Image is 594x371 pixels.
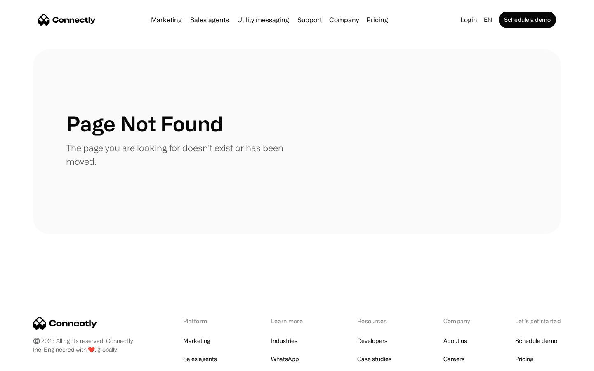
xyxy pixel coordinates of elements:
[183,335,210,347] a: Marketing
[294,16,325,23] a: Support
[327,14,361,26] div: Company
[443,335,467,347] a: About us
[515,317,561,325] div: Let’s get started
[8,356,49,368] aside: Language selected: English
[187,16,232,23] a: Sales agents
[443,317,472,325] div: Company
[357,353,391,365] a: Case studies
[357,317,401,325] div: Resources
[457,14,481,26] a: Login
[234,16,292,23] a: Utility messaging
[271,335,297,347] a: Industries
[329,14,359,26] div: Company
[183,317,228,325] div: Platform
[357,335,387,347] a: Developers
[271,317,314,325] div: Learn more
[183,353,217,365] a: Sales agents
[499,12,556,28] a: Schedule a demo
[148,16,185,23] a: Marketing
[515,335,557,347] a: Schedule demo
[66,111,223,136] h1: Page Not Found
[443,353,464,365] a: Careers
[484,14,492,26] div: en
[271,353,299,365] a: WhatsApp
[363,16,391,23] a: Pricing
[16,357,49,368] ul: Language list
[66,141,297,168] p: The page you are looking for doesn't exist or has been moved.
[481,14,497,26] div: en
[515,353,533,365] a: Pricing
[38,14,96,26] a: home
